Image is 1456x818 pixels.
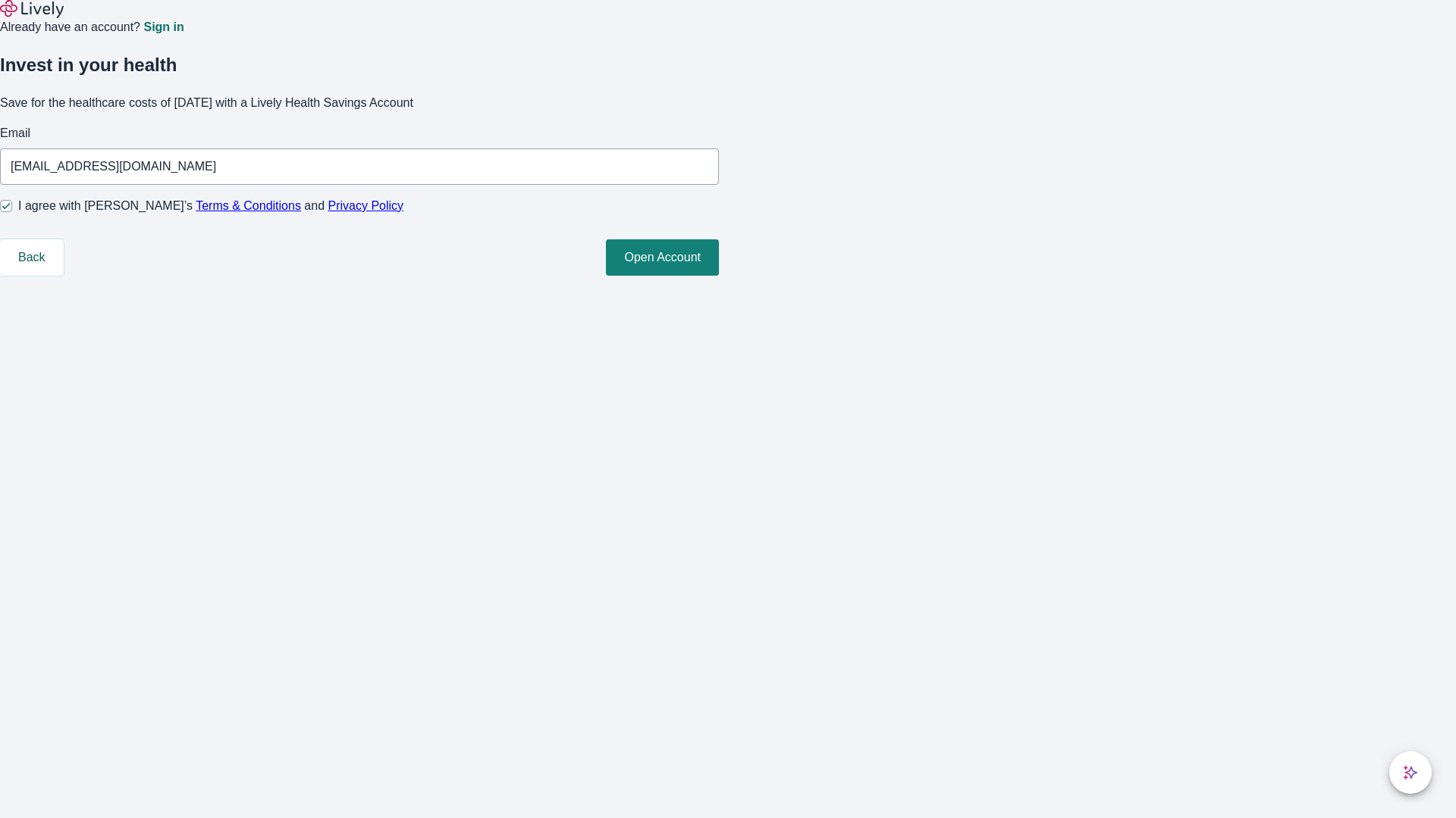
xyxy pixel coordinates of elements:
a: Terms & Conditions [196,199,301,212]
svg: Lively AI Assistant [1403,765,1418,780]
a: Privacy Policy [328,199,404,212]
span: I agree with [PERSON_NAME]’s and [18,197,403,215]
button: Open Account [606,239,719,276]
a: Sign in [143,21,184,33]
button: chat [1389,751,1432,794]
